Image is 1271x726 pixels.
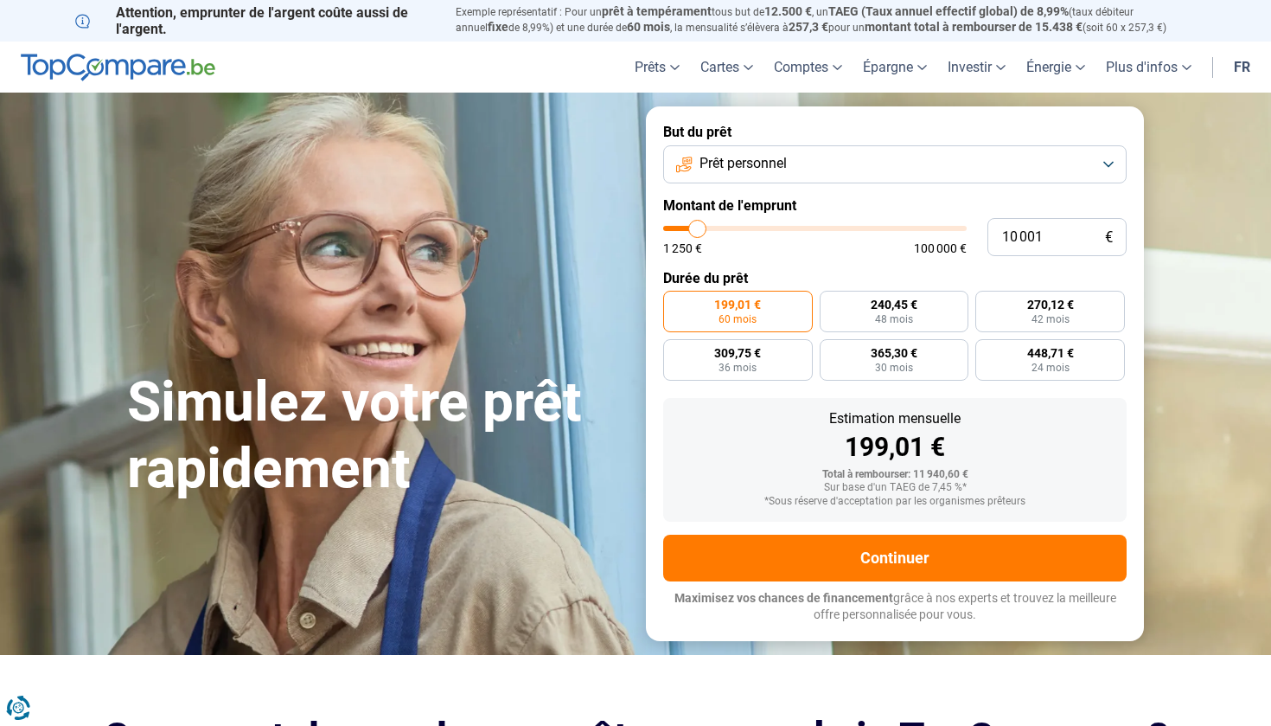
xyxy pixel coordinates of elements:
[663,145,1127,183] button: Prêt personnel
[677,469,1113,481] div: Total à rembourser: 11 940,60 €
[789,20,828,34] span: 257,3 €
[663,197,1127,214] label: Montant de l'emprunt
[663,590,1127,624] p: grâce à nos experts et trouvez la meilleure offre personnalisée pour vous.
[1031,314,1070,324] span: 42 mois
[714,347,761,359] span: 309,75 €
[875,314,913,324] span: 48 mois
[602,4,712,18] span: prêt à tempérament
[677,434,1113,460] div: 199,01 €
[456,4,1196,35] p: Exemple représentatif : Pour un tous but de , un (taux débiteur annuel de 8,99%) et une durée de ...
[871,299,917,311] span: 240,45 €
[714,299,761,311] span: 199,01 €
[875,363,913,373] span: 30 mois
[871,347,917,359] span: 365,30 €
[1223,42,1261,93] a: fr
[488,20,508,34] span: fixe
[914,242,967,254] span: 100 000 €
[21,54,215,81] img: TopCompare
[1027,347,1074,359] span: 448,71 €
[677,496,1113,508] div: *Sous réserve d'acceptation par les organismes prêteurs
[674,591,893,605] span: Maximisez vos chances de financement
[853,42,937,93] a: Épargne
[1016,42,1095,93] a: Énergie
[75,4,435,37] p: Attention, emprunter de l'argent coûte aussi de l'argent.
[699,154,787,173] span: Prêt personnel
[763,42,853,93] a: Comptes
[828,4,1069,18] span: TAEG (Taux annuel effectif global) de 8,99%
[627,20,670,34] span: 60 mois
[677,482,1113,494] div: Sur base d'un TAEG de 7,45 %*
[690,42,763,93] a: Cartes
[764,4,812,18] span: 12.500 €
[663,270,1127,286] label: Durée du prêt
[677,412,1113,426] div: Estimation mensuelle
[719,363,757,373] span: 36 mois
[937,42,1016,93] a: Investir
[1105,230,1113,245] span: €
[663,242,702,254] span: 1 250 €
[1027,299,1074,311] span: 270,12 €
[663,535,1127,581] button: Continuer
[624,42,690,93] a: Prêts
[719,314,757,324] span: 60 mois
[127,369,625,503] h1: Simulez votre prêt rapidement
[1031,363,1070,373] span: 24 mois
[663,124,1127,140] label: But du prêt
[1095,42,1202,93] a: Plus d'infos
[865,20,1083,34] span: montant total à rembourser de 15.438 €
